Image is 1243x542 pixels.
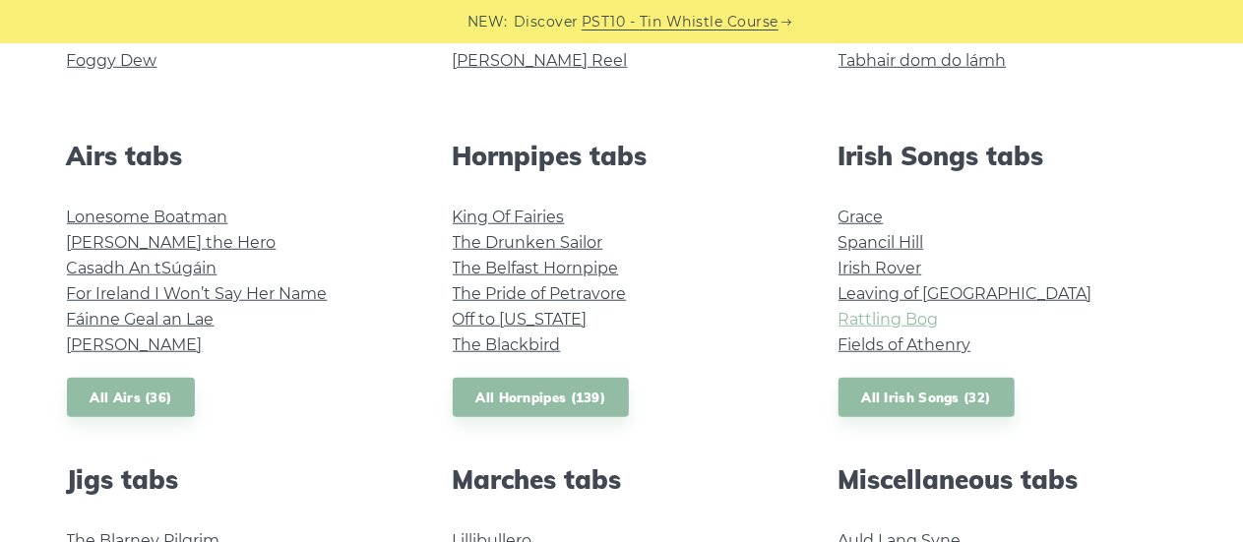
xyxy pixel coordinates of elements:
a: Spancil Hill [839,233,924,252]
a: Off to [US_STATE] [453,310,588,329]
h2: Miscellaneous tabs [839,464,1177,495]
a: [PERSON_NAME] [67,335,203,354]
span: Discover [514,11,579,33]
h2: Hornpipes tabs [453,141,791,171]
span: NEW: [467,11,508,33]
a: Foggy Dew [67,51,157,70]
a: The Drunken Sailor [453,233,603,252]
a: King Of Fairies [453,208,565,226]
a: The Belfast Hornpipe [453,259,619,277]
a: Leaving of [GEOGRAPHIC_DATA] [839,284,1092,303]
a: [PERSON_NAME] Reel [453,51,628,70]
a: All Irish Songs (32) [839,378,1015,418]
a: Tabhair dom do lámh [839,51,1007,70]
h2: Irish Songs tabs [839,141,1177,171]
a: Irish Rover [839,259,922,277]
a: Fáinne Geal an Lae [67,310,215,329]
a: Lonesome Boatman [67,208,228,226]
a: Fields of Athenry [839,335,971,354]
a: The Blackbird [453,335,561,354]
h2: Jigs tabs [67,464,405,495]
a: Grace [839,208,884,226]
a: Casadh An tSúgáin [67,259,218,277]
a: Ievan Polkka [839,26,939,44]
a: All Hornpipes (139) [453,378,630,418]
a: Rattling Bog [839,310,939,329]
a: Star of the County Down [67,26,263,44]
h2: Marches tabs [453,464,791,495]
a: The Pride of Petravore [453,284,627,303]
a: For Ireland I Won’t Say Her Name [67,284,328,303]
a: [PERSON_NAME] the Hero [67,233,277,252]
h2: Airs tabs [67,141,405,171]
a: PST10 - Tin Whistle Course [582,11,778,33]
a: All Airs (36) [67,378,196,418]
a: [PERSON_NAME] [453,26,589,44]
